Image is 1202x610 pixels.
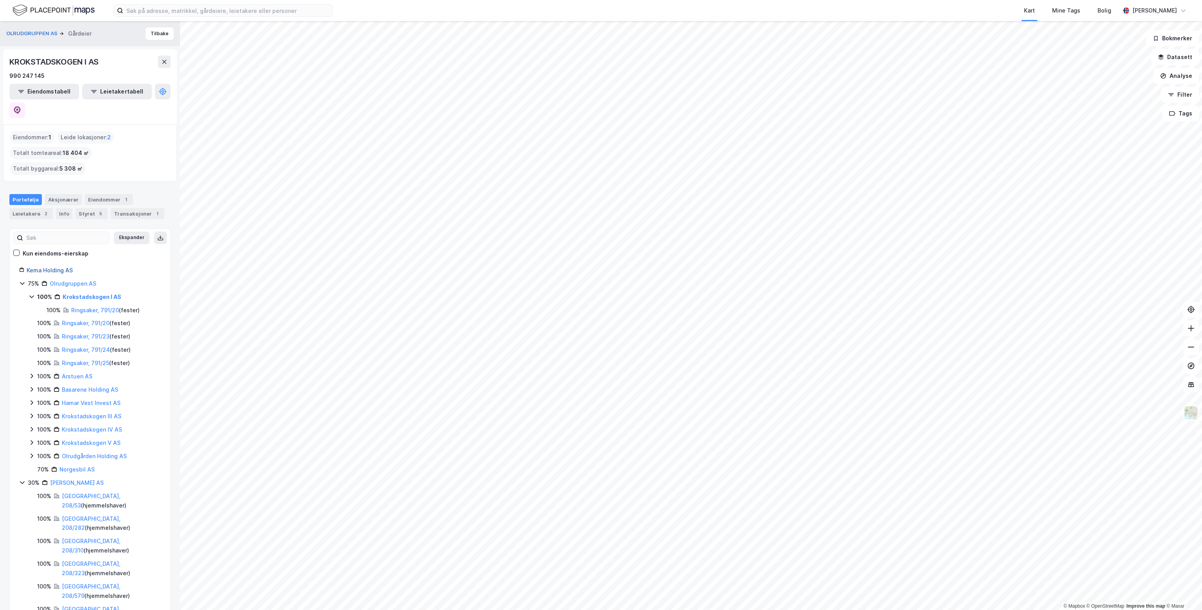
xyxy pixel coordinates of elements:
[122,196,130,203] div: 1
[63,148,89,158] span: 18 404 ㎡
[1132,6,1177,15] div: [PERSON_NAME]
[68,29,92,38] div: Gårdeier
[9,194,42,205] div: Portefølje
[62,439,121,446] a: Krokstadskogen V AS
[37,559,51,569] div: 100%
[62,583,121,599] a: [GEOGRAPHIC_DATA], 208/579
[62,453,127,459] a: Olrudgården Holding AS
[37,536,51,546] div: 100%
[27,267,73,274] a: Kema Holding AS
[59,164,83,173] span: 5 308 ㎡
[1087,603,1125,609] a: OpenStreetMap
[62,536,161,555] div: ( hjemmelshaver )
[50,479,104,486] a: [PERSON_NAME] AS
[9,84,79,99] button: Eiendomstabell
[9,208,53,219] div: Leietakere
[49,133,51,142] span: 1
[37,332,51,341] div: 100%
[58,131,114,144] div: Leide lokasjoner :
[42,210,50,218] div: 2
[37,465,49,474] div: 70%
[71,307,119,313] a: Ringsaker, 791/20
[62,515,121,531] a: [GEOGRAPHIC_DATA], 208/282
[1126,603,1165,609] a: Improve this map
[37,452,51,461] div: 100%
[6,30,59,38] button: OLRUDGRUPPEN AS
[62,332,130,341] div: ( fester )
[10,162,86,175] div: Totalt byggareal :
[37,491,51,501] div: 100%
[9,71,45,81] div: 990 247 145
[62,360,109,366] a: Ringsaker, 791/25
[62,399,121,406] a: Hamar Vest Invest AS
[62,514,161,533] div: ( hjemmelshaver )
[62,491,161,510] div: ( hjemmelshaver )
[85,194,133,205] div: Eiendommer
[146,27,174,40] button: Tilbake
[1162,106,1199,121] button: Tags
[37,358,51,368] div: 100%
[1146,31,1199,46] button: Bokmerker
[114,232,149,244] button: Ekspander
[1024,6,1035,15] div: Kart
[1098,6,1111,15] div: Bolig
[1161,87,1199,103] button: Filter
[45,194,82,205] div: Aksjonærer
[50,280,96,287] a: Olrudgruppen AS
[62,426,122,433] a: Krokstadskogen IV AS
[71,306,140,315] div: ( fester )
[76,208,108,219] div: Styret
[62,582,161,601] div: ( hjemmelshaver )
[37,385,51,394] div: 100%
[1052,6,1080,15] div: Mine Tags
[62,320,110,326] a: Ringsaker, 791/20
[37,292,52,302] div: 100%
[111,208,164,219] div: Transaksjoner
[62,538,121,554] a: [GEOGRAPHIC_DATA], 208/310
[62,560,121,576] a: [GEOGRAPHIC_DATA], 208/323
[1153,68,1199,84] button: Analyse
[62,386,118,393] a: Basarene Holding AS
[37,582,51,591] div: 100%
[37,372,51,381] div: 100%
[37,412,51,421] div: 100%
[28,478,40,488] div: 30%
[59,466,95,473] a: Norgesbil AS
[9,56,100,68] div: KROKSTADSKOGEN I AS
[1151,49,1199,65] button: Datasett
[63,293,121,300] a: Krokstadskogen I AS
[28,279,39,288] div: 75%
[37,398,51,408] div: 100%
[23,249,88,258] div: Kun eiendoms-eierskap
[37,345,51,354] div: 100%
[23,232,109,244] input: Søk
[56,208,72,219] div: Info
[62,358,130,368] div: ( fester )
[82,84,152,99] button: Leietakertabell
[62,333,110,340] a: Ringsaker, 791/23
[47,306,61,315] div: 100%
[97,210,104,218] div: 5
[1163,572,1202,610] iframe: Chat Widget
[37,318,51,328] div: 100%
[62,346,110,353] a: Ringsaker, 791/24
[62,413,121,419] a: Krokstadskogen III AS
[1063,603,1085,609] a: Mapbox
[123,5,332,16] input: Søk på adresse, matrikkel, gårdeiere, leietakere eller personer
[62,493,121,509] a: [GEOGRAPHIC_DATA], 208/53
[10,131,54,144] div: Eiendommer :
[1184,405,1198,420] img: Z
[62,559,161,578] div: ( hjemmelshaver )
[13,4,95,17] img: logo.f888ab2527a4732fd821a326f86c7f29.svg
[153,210,161,218] div: 1
[62,373,92,380] a: Arstuen AS
[37,425,51,434] div: 100%
[37,438,51,448] div: 100%
[10,147,92,159] div: Totalt tomteareal :
[107,133,111,142] span: 2
[37,514,51,524] div: 100%
[62,345,131,354] div: ( fester )
[62,318,130,328] div: ( fester )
